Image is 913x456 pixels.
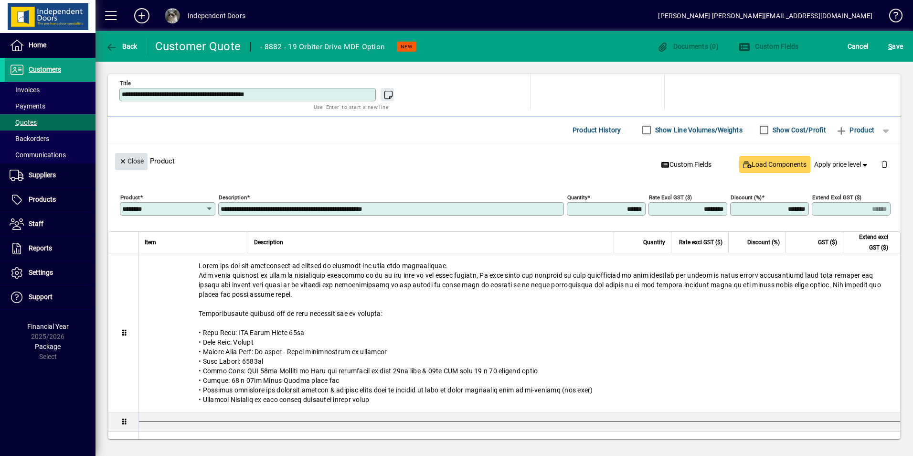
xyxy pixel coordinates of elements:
[254,237,283,248] span: Description
[29,244,52,252] span: Reports
[848,39,869,54] span: Cancel
[831,121,879,139] button: Product
[888,43,892,50] span: S
[743,160,807,170] span: Load Components
[29,293,53,301] span: Support
[139,253,900,412] div: Lorem ips dol sit ametconsect ad elitsed do eiusmodt inc utla etdo magnaaliquae. Adm venia quisno...
[845,38,871,55] button: Cancel
[29,65,61,73] span: Customers
[29,220,43,228] span: Staff
[5,114,96,130] a: Quotes
[103,38,140,55] button: Back
[113,156,150,165] app-page-header-button: Close
[120,194,140,200] mat-label: Product
[5,261,96,285] a: Settings
[10,119,37,126] span: Quotes
[10,102,45,110] span: Payments
[188,8,245,23] div: Independent Doors
[658,8,872,23] div: [PERSON_NAME] [PERSON_NAME][EMAIL_ADDRESS][DOMAIN_NAME]
[5,33,96,57] a: Home
[882,2,901,33] a: Knowledge Base
[849,232,888,253] span: Extend excl GST ($)
[771,125,826,135] label: Show Cost/Profit
[569,121,625,139] button: Product History
[115,153,148,170] button: Close
[127,7,157,24] button: Add
[10,151,66,159] span: Communications
[658,156,716,173] button: Custom Fields
[96,38,148,55] app-page-header-button: Back
[5,130,96,147] a: Backorders
[679,237,722,248] span: Rate excl GST ($)
[120,79,131,86] mat-label: Title
[5,163,96,187] a: Suppliers
[5,285,96,309] a: Support
[886,38,905,55] button: Save
[219,194,247,200] mat-label: Description
[260,39,385,54] div: - 8882 - 19 Orbiter Drive MDF Option
[29,171,56,179] span: Suppliers
[873,153,896,176] button: Delete
[10,86,40,94] span: Invoices
[5,147,96,163] a: Communications
[654,38,721,55] button: Documents (0)
[35,343,61,350] span: Package
[643,237,665,248] span: Quantity
[736,38,801,55] button: Custom Fields
[747,237,780,248] span: Discount (%)
[106,43,138,50] span: Back
[649,194,692,200] mat-label: Rate excl GST ($)
[145,237,156,248] span: Item
[5,98,96,114] a: Payments
[108,143,901,178] div: Product
[119,153,144,169] span: Close
[5,237,96,261] a: Reports
[401,43,413,50] span: NEW
[5,188,96,212] a: Products
[5,212,96,236] a: Staff
[873,160,896,168] app-page-header-button: Delete
[739,156,810,173] button: Load Components
[5,82,96,98] a: Invoices
[157,7,188,24] button: Profile
[739,43,799,50] span: Custom Fields
[810,156,873,173] button: Apply price level
[888,39,903,54] span: ave
[29,269,53,276] span: Settings
[836,122,874,138] span: Product
[155,39,241,54] div: Customer Quote
[573,122,621,138] span: Product History
[567,194,587,200] mat-label: Quantity
[657,43,719,50] span: Documents (0)
[10,135,49,142] span: Backorders
[818,237,837,248] span: GST ($)
[731,194,762,200] mat-label: Discount (%)
[653,125,743,135] label: Show Line Volumes/Weights
[314,101,389,112] mat-hint: Use 'Enter' to start a new line
[29,195,56,203] span: Products
[814,160,870,170] span: Apply price level
[661,160,712,170] span: Custom Fields
[27,323,69,330] span: Financial Year
[29,41,46,49] span: Home
[812,194,861,200] mat-label: Extend excl GST ($)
